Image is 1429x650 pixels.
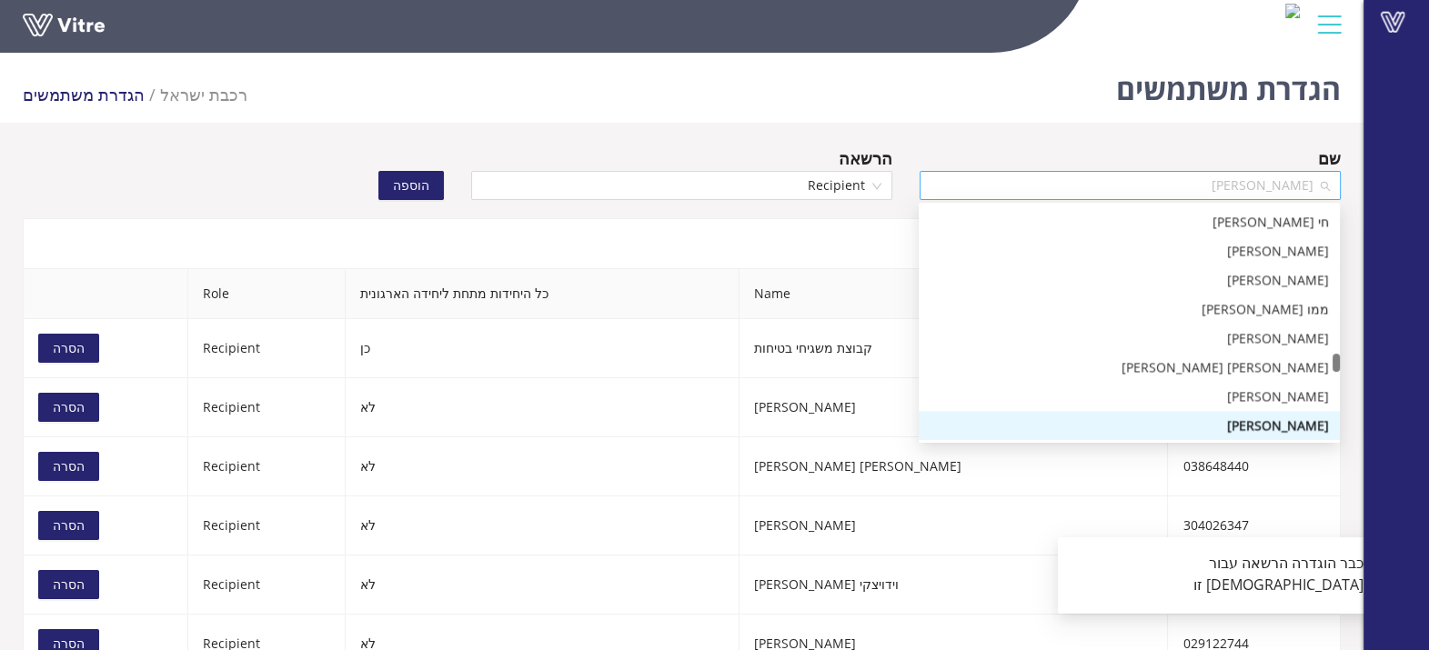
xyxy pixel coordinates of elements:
div: משתמשי טפסים [23,218,1341,268]
img: 4f6f8662-7833-4726-828b-57859a22b532.png [1285,4,1300,18]
div: חי [PERSON_NAME] [930,212,1329,232]
span: Name [740,269,1167,318]
div: ממו [PERSON_NAME] [930,299,1329,319]
div: חי אמיר יוסף [919,207,1340,236]
div: כהן אשד [919,382,1340,411]
div: [PERSON_NAME] [930,241,1329,261]
div: הרשאה [839,145,892,171]
div: [PERSON_NAME] [PERSON_NAME] [930,357,1329,377]
div: [PERSON_NAME] [930,386,1329,406]
th: Role [188,269,346,319]
td: לא [346,555,740,615]
span: Recipient [482,172,881,199]
button: הסרה [38,334,99,363]
div: ברגמן רונן [919,411,1340,440]
button: הסרה [38,393,99,422]
span: הוספה [393,175,429,195]
div: [PERSON_NAME] [930,270,1329,290]
span: הסרה [53,338,85,358]
th: כל היחידות מתחת ליחידה הארגונית [346,269,740,319]
span: הסרה [53,515,85,535]
li: הגדרת משתמשים [23,82,160,107]
div: אבוטבול אסף [919,236,1340,265]
div: אדרי דניאל-דוד [919,324,1340,353]
td: וידויצקי [PERSON_NAME] [740,555,1168,615]
span: Recipient [203,457,260,475]
td: [PERSON_NAME] [PERSON_NAME] [740,437,1168,496]
span: 335 [160,84,247,105]
button: הוספה [378,171,444,200]
span: 304026347 [1182,516,1248,534]
span: הסרה [53,456,85,476]
div: [PERSON_NAME] [930,328,1329,348]
span: Recipient [203,339,260,356]
span: ברגמן רונן [931,172,1330,199]
td: [PERSON_NAME] [740,378,1168,437]
div: בן קנדל ירדן חיים [919,353,1340,382]
div: כבר הוגדרה הרשאה עבור [DEMOGRAPHIC_DATA] זו [1123,552,1385,595]
td: לא [346,496,740,555]
span: Recipient [203,575,260,593]
span: הסרה [53,575,85,595]
button: הסרה [38,511,99,540]
span: הסרה [53,397,85,417]
h1: הגדרת משתמשים [1116,45,1341,123]
span: Recipient [203,516,260,534]
div: ממו שי סימו [919,295,1340,324]
td: לא [346,378,740,437]
td: קבוצת משגיחי בטיחות [740,319,1168,378]
td: [PERSON_NAME] [740,496,1168,555]
div: פחימה אלמוג אליהו [919,265,1340,295]
td: כן [346,319,740,378]
button: הסרה [38,570,99,599]
button: הסרה [38,452,99,481]
td: לא [346,437,740,496]
div: [PERSON_NAME] [930,415,1329,435]
span: 038648440 [1182,457,1248,475]
span: Recipient [203,398,260,415]
div: שם [1318,145,1341,171]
